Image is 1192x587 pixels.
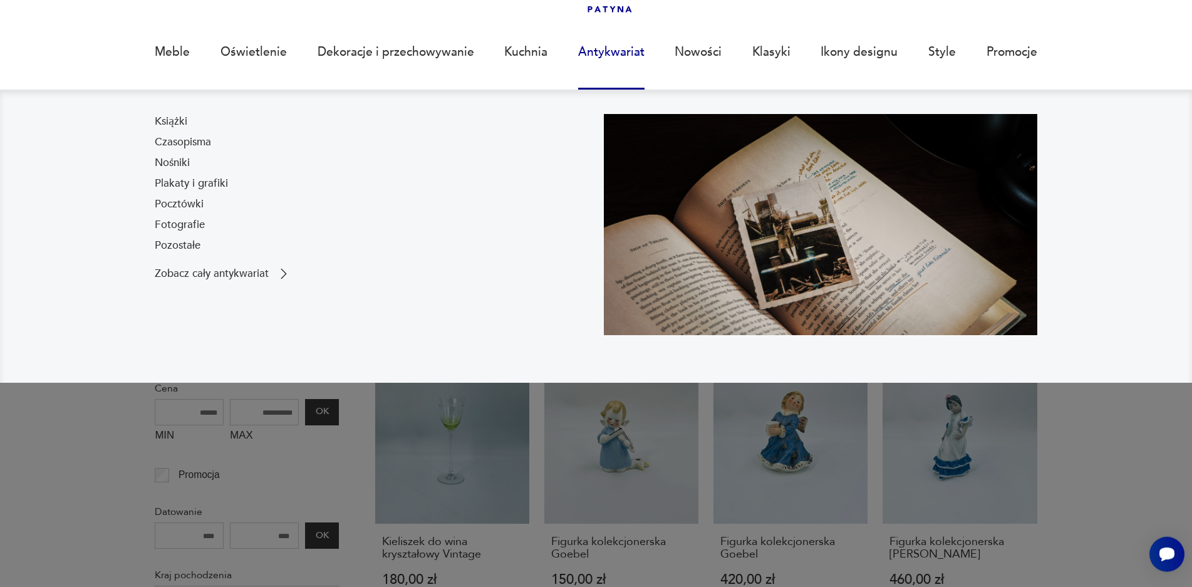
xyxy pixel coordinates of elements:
[155,155,190,170] a: Nośniki
[220,23,287,81] a: Oświetlenie
[987,23,1037,81] a: Promocje
[155,266,291,281] a: Zobacz cały antykwariat
[928,23,956,81] a: Style
[155,269,269,279] p: Zobacz cały antykwariat
[578,23,645,81] a: Antykwariat
[675,23,722,81] a: Nowości
[155,135,211,150] a: Czasopisma
[752,23,790,81] a: Klasyki
[155,114,187,129] a: Książki
[155,197,204,212] a: Pocztówki
[318,23,474,81] a: Dekoracje i przechowywanie
[821,23,898,81] a: Ikony designu
[1149,537,1184,572] iframe: Smartsupp widget button
[155,217,205,232] a: Fotografie
[155,176,228,191] a: Plakaty i grafiki
[155,23,190,81] a: Meble
[504,23,547,81] a: Kuchnia
[155,238,200,253] a: Pozostałe
[604,114,1037,335] img: c8a9187830f37f141118a59c8d49ce82.jpg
